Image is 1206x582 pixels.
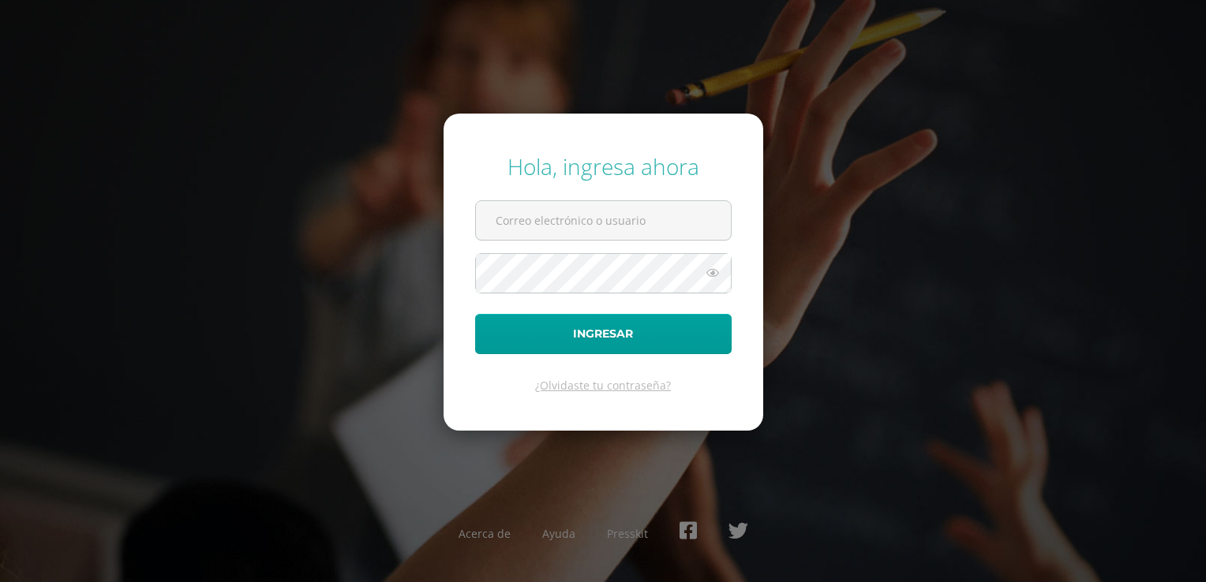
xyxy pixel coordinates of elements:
a: ¿Olvidaste tu contraseña? [535,378,671,393]
div: Hola, ingresa ahora [475,151,732,181]
a: Acerca de [459,526,511,541]
input: Correo electrónico o usuario [476,201,731,240]
a: Presskit [607,526,648,541]
a: Ayuda [542,526,575,541]
button: Ingresar [475,314,732,354]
